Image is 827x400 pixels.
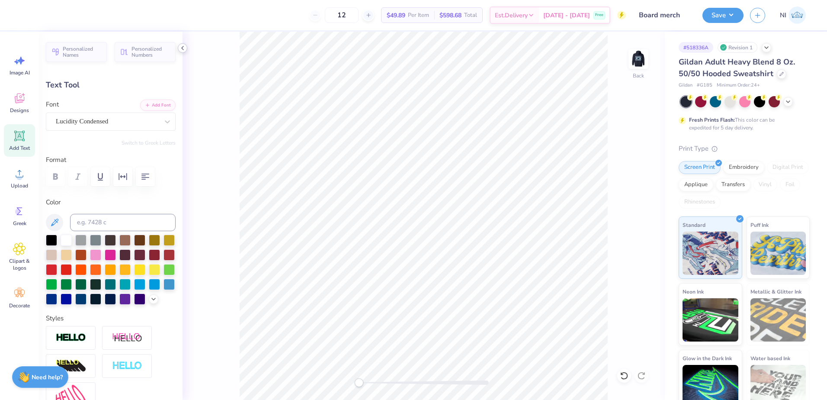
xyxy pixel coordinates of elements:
span: Puff Ink [750,220,769,229]
span: Water based Ink [750,354,790,363]
input: – – [325,7,359,23]
span: Glow in the Dark Ink [683,354,732,363]
span: # G185 [697,82,712,89]
img: Shadow [112,332,142,343]
div: This color can be expedited for 5 day delivery. [689,116,795,132]
img: Puff Ink [750,232,806,275]
span: Gildan [679,82,692,89]
img: Stroke [56,333,86,343]
strong: Need help? [32,373,63,381]
span: Neon Ink [683,287,704,296]
span: Total [464,11,477,20]
span: NI [780,10,786,20]
img: Neon Ink [683,298,738,342]
button: Switch to Greek Letters [122,139,176,146]
span: Est. Delivery [495,11,528,20]
input: e.g. 7428 c [70,214,176,231]
span: $598.68 [439,11,462,20]
div: Vinyl [753,178,777,191]
div: Foil [780,178,800,191]
div: Transfers [716,178,750,191]
span: Standard [683,220,705,229]
span: Gildan Adult Heavy Blend 8 Oz. 50/50 Hooded Sweatshirt [679,57,795,79]
div: Text Tool [46,79,176,91]
button: Personalized Numbers [115,42,176,62]
span: [DATE] - [DATE] [543,11,590,20]
div: Accessibility label [355,378,363,387]
span: Clipart & logos [5,258,34,271]
label: Font [46,100,59,110]
div: Screen Print [679,161,721,174]
span: Personalized Names [63,46,102,58]
div: # 518336A [679,42,713,53]
label: Format [46,155,176,165]
img: 3D Illusion [56,359,86,373]
span: Designs [10,107,29,114]
span: Upload [11,182,28,189]
img: Negative Space [112,361,142,371]
div: Rhinestones [679,196,721,209]
button: Save [702,8,744,23]
span: Decorate [9,302,30,309]
div: Back [633,72,644,80]
label: Color [46,197,176,207]
span: Minimum Order: 24 + [717,82,760,89]
button: Add Font [140,100,176,111]
span: Greek [13,220,26,227]
button: Personalized Names [46,42,107,62]
img: Back [630,50,647,68]
div: Print Type [679,144,810,154]
span: Metallic & Glitter Ink [750,287,801,296]
div: Applique [679,178,713,191]
img: Metallic & Glitter Ink [750,298,806,342]
a: NI [776,6,810,24]
span: Personalized Numbers [131,46,170,58]
span: Free [595,12,603,18]
span: Add Text [9,145,30,152]
span: Image AI [10,69,30,76]
div: Embroidery [723,161,764,174]
div: Revision 1 [718,42,757,53]
input: Untitled Design [632,6,696,24]
label: Styles [46,313,64,323]
div: Digital Print [767,161,809,174]
span: $49.89 [387,11,405,20]
span: Per Item [408,11,429,20]
img: Standard [683,232,738,275]
img: Nicole Isabelle Dimla [789,6,806,24]
strong: Fresh Prints Flash: [689,116,735,123]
